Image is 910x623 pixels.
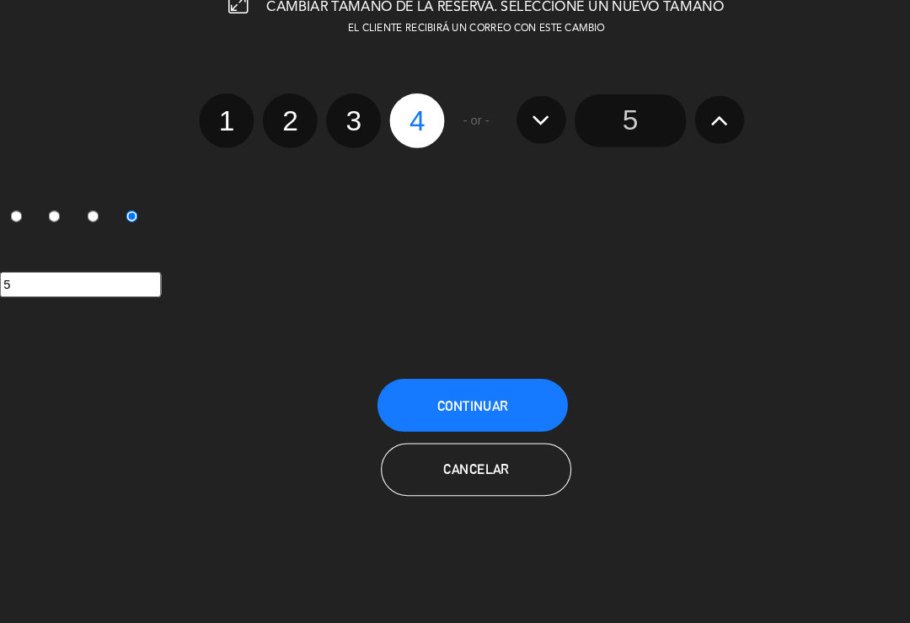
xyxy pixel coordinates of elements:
[361,389,543,439] button: Continuar
[120,228,131,239] input: 4
[10,228,21,239] input: 1
[418,407,485,422] span: Continuar
[424,468,486,482] span: Cancelar
[37,221,74,250] label: 2
[251,116,303,168] label: 2
[74,221,111,250] label: 3
[190,116,243,168] label: 1
[46,228,57,239] input: 2
[364,450,546,501] button: Cancelar
[333,50,578,59] span: EL CLIENTE RECIBIRÁ UN CORREO CON ESTE CAMBIO
[83,228,94,239] input: 3
[312,116,364,168] label: 3
[372,116,425,168] label: 4
[110,221,147,250] label: 4
[254,27,692,40] span: CAMBIAR TAMAÑO DE LA RESERVA. SELECCIONE UN NUEVO TAMAÑO
[442,132,468,152] span: - or -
